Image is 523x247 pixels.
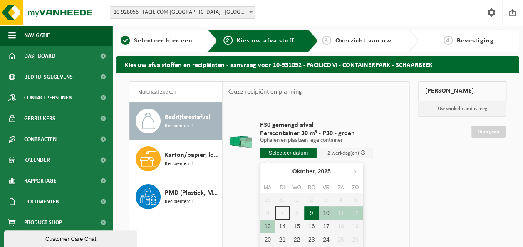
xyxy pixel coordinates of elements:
input: Selecteer datum [260,148,317,158]
button: PMD (Plastiek, Metaal, Drankkartons) (bedrijven) Recipiënten: 1 [129,178,222,215]
p: Uw winkelmand is leeg [419,101,506,117]
div: 22 [290,233,304,246]
span: Navigatie [24,25,50,46]
button: Bedrijfsrestafval Recipiënten: 1 [129,102,222,140]
span: P30 gemengd afval [260,121,373,129]
span: 4 [444,36,453,45]
span: 1 [121,36,130,45]
div: di [275,183,290,192]
div: za [333,183,348,192]
span: Product Shop [24,212,62,233]
span: Bedrijfsrestafval [165,112,211,122]
a: Doorgaan [471,126,506,138]
span: Selecteer hier een vestiging [134,37,224,44]
div: 24 [319,233,333,246]
div: Oktober, [289,165,334,178]
a: 1Selecteer hier een vestiging [121,36,201,46]
span: Bevestiging [457,37,494,44]
span: 2 [223,36,233,45]
span: Contactpersonen [24,87,72,108]
span: 10-928056 - FACILICOM NV - ANTWERPEN [110,7,255,18]
span: Recipiënten: 1 [165,198,194,206]
span: Dashboard [24,46,55,67]
span: Documenten [24,191,59,212]
div: 9 [304,206,319,220]
span: Kalender [24,150,50,170]
div: vr [319,183,333,192]
span: Bedrijfsgegevens [24,67,73,87]
div: 16 [304,220,319,233]
div: 23 [304,233,319,246]
p: Ophalen en plaatsen lege container [260,138,373,143]
div: 21 [275,233,290,246]
span: PMD (Plastiek, Metaal, Drankkartons) (bedrijven) [165,188,220,198]
div: do [304,183,319,192]
div: 17 [319,220,333,233]
div: 13 [260,220,275,233]
span: Overzicht van uw aanvraag [335,37,423,44]
div: zo [348,183,362,192]
div: wo [290,183,304,192]
div: ma [260,183,275,192]
div: 14 [275,220,290,233]
span: 10-928056 - FACILICOM NV - ANTWERPEN [110,6,255,19]
button: Karton/papier, los (bedrijven) Recipiënten: 1 [129,140,222,178]
span: Perscontainer 30 m³ - P30 - groen [260,129,373,138]
div: [PERSON_NAME] [418,81,506,101]
span: 3 [322,36,331,45]
span: Recipiënten: 1 [165,122,194,130]
span: Kies uw afvalstoffen en recipiënten [237,37,351,44]
span: Karton/papier, los (bedrijven) [165,150,220,160]
div: Keuze recipiënt en planning [223,82,306,102]
h2: Kies uw afvalstoffen en recipiënten - aanvraag voor 10-931052 - FACILICOM - CONTAINERPARK - SCHAA... [116,56,519,72]
span: Recipiënten: 1 [165,160,194,168]
input: Materiaal zoeken [134,86,218,98]
span: + 2 werkdag(en) [324,151,359,156]
i: 2025 [317,168,330,174]
div: 10 [319,206,333,220]
span: Gebruikers [24,108,55,129]
iframe: chat widget [4,229,139,247]
div: 15 [290,220,304,233]
div: 20 [260,233,275,246]
span: Contracten [24,129,57,150]
span: Rapportage [24,170,56,191]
